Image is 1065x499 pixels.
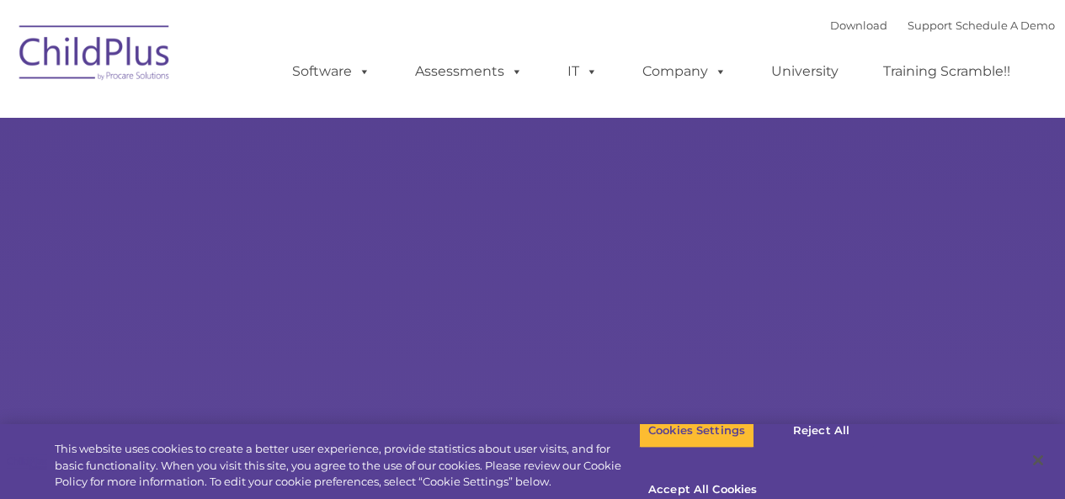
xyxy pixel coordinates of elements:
a: IT [551,55,615,88]
a: Training Scramble!! [866,55,1027,88]
a: Support [908,19,952,32]
div: This website uses cookies to create a better user experience, provide statistics about user visit... [55,441,639,491]
a: Schedule A Demo [956,19,1055,32]
button: Reject All [769,413,874,449]
a: Download [830,19,887,32]
button: Cookies Settings [639,413,754,449]
a: Assessments [398,55,540,88]
button: Close [1020,442,1057,479]
img: ChildPlus by Procare Solutions [11,13,179,98]
a: Company [626,55,743,88]
a: University [754,55,855,88]
a: Software [275,55,387,88]
font: | [830,19,1055,32]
